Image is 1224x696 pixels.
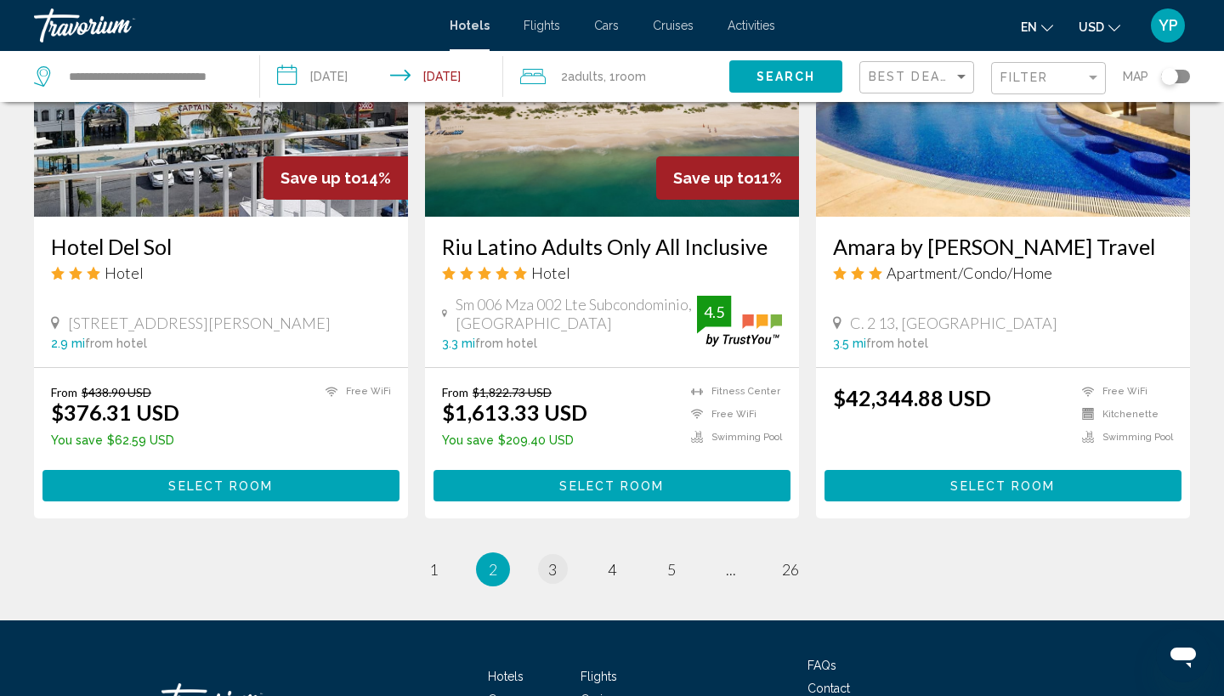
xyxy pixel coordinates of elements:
span: Filter [1000,71,1049,84]
a: Hotel Del Sol [51,234,391,259]
a: Select Room [42,474,399,493]
button: User Menu [1146,8,1190,43]
span: 4 [608,560,616,579]
a: Cruises [653,19,694,32]
div: 5 star Hotel [442,263,782,282]
del: $1,822.73 USD [473,385,552,399]
span: from hotel [866,337,928,350]
span: 3.3 mi [442,337,475,350]
span: Save up to [673,169,754,187]
a: Hotels [488,670,524,683]
button: Travelers: 2 adults, 0 children [503,51,729,102]
span: Search [756,71,816,84]
span: Hotel [531,263,570,282]
a: Amara by [PERSON_NAME] Travel [833,234,1173,259]
div: 3 star Hotel [51,263,391,282]
ins: $42,344.88 USD [833,385,991,410]
a: Select Room [824,474,1181,493]
span: from hotel [85,337,147,350]
span: Hotel [105,263,144,282]
span: You save [51,433,103,447]
ul: Pagination [34,552,1190,586]
li: Free WiFi [317,385,391,399]
div: 11% [656,156,799,200]
span: 26 [782,560,799,579]
div: 4.5 [697,302,731,322]
button: Select Room [433,470,790,501]
span: 2.9 mi [51,337,85,350]
span: Best Deals [869,70,958,83]
p: $209.40 USD [442,433,587,447]
span: USD [1079,20,1104,34]
button: Change language [1021,14,1053,39]
button: Select Room [42,470,399,501]
span: Select Room [950,479,1055,493]
button: Search [729,60,842,92]
li: Free WiFi [683,407,782,422]
span: C. 2 13, [GEOGRAPHIC_DATA] [850,314,1057,332]
iframe: Botón para iniciar la ventana de mensajería [1156,628,1210,682]
li: Free WiFi [1074,385,1173,399]
ins: $376.31 USD [51,399,179,425]
span: [STREET_ADDRESS][PERSON_NAME] [68,314,331,332]
a: Travorium [34,8,433,42]
span: Adults [568,70,603,83]
a: Flights [524,19,560,32]
img: trustyou-badge.svg [697,296,782,346]
span: Sm 006 Mza 002 Lte Subcondominio, [GEOGRAPHIC_DATA] [456,295,697,332]
div: 14% [263,156,408,200]
del: $438.90 USD [82,385,151,399]
p: $62.59 USD [51,433,179,447]
a: FAQs [807,659,836,672]
span: 3.5 mi [833,337,866,350]
a: Hotels [450,19,490,32]
span: 2 [561,65,603,88]
span: 5 [667,560,676,579]
a: Activities [728,19,775,32]
div: 3 star Apartment [833,263,1173,282]
span: From [51,385,77,399]
span: Room [615,70,646,83]
a: Contact [807,682,850,695]
li: Swimming Pool [1074,430,1173,444]
li: Swimming Pool [683,430,782,444]
button: Filter [991,61,1106,96]
span: 2 [489,560,497,579]
span: Apartment/Condo/Home [887,263,1052,282]
span: from hotel [475,337,537,350]
span: YP [1159,17,1178,34]
mat-select: Sort by [869,71,969,85]
span: Map [1123,65,1148,88]
li: Kitchenette [1074,407,1173,422]
li: Fitness Center [683,385,782,399]
button: Check-in date: Sep 30, 2025 Check-out date: Oct 7, 2025 [260,51,503,102]
span: 1 [429,560,438,579]
span: Select Room [168,479,273,493]
button: Change currency [1079,14,1120,39]
ins: $1,613.33 USD [442,399,587,425]
a: Cars [594,19,619,32]
span: You save [442,433,494,447]
span: , 1 [603,65,646,88]
span: Save up to [280,169,361,187]
a: Riu Latino Adults Only All Inclusive [442,234,782,259]
span: Select Room [559,479,664,493]
span: From [442,385,468,399]
button: Select Room [824,470,1181,501]
a: Select Room [433,474,790,493]
button: Toggle map [1148,69,1190,84]
a: Flights [581,670,617,683]
span: en [1021,20,1037,34]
